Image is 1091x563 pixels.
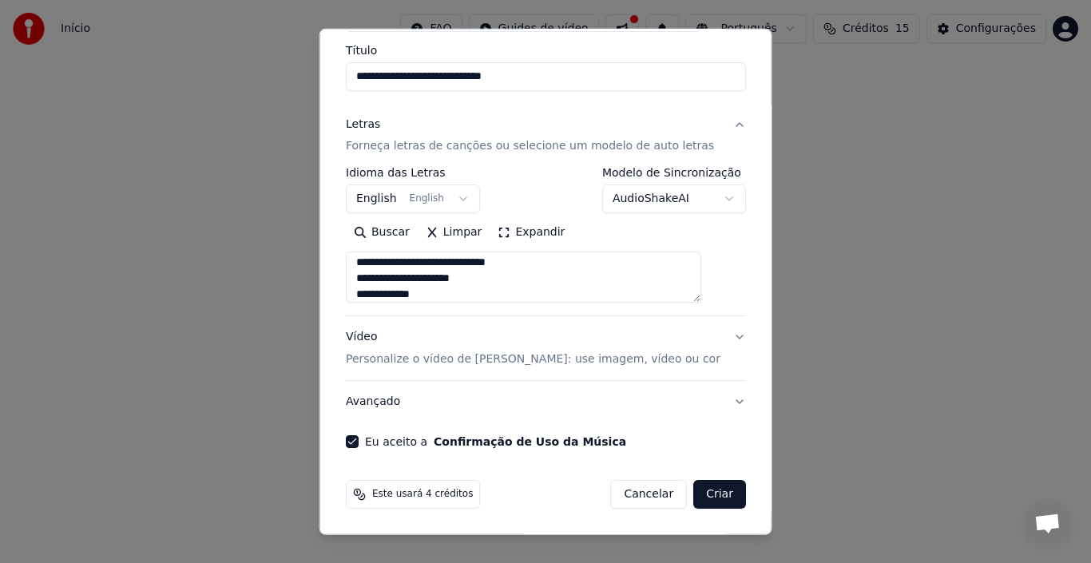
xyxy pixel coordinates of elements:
[346,316,746,380] button: VídeoPersonalize o vídeo de [PERSON_NAME]: use imagem, vídeo ou cor
[601,167,745,178] label: Modelo de Sincronização
[346,381,746,422] button: Avançado
[346,138,714,154] p: Forneça letras de canções ou selecione um modelo de auto letras
[346,103,746,167] button: LetrasForneça letras de canções ou selecione um modelo de auto letras
[346,167,480,178] label: Idioma das Letras
[610,480,687,509] button: Cancelar
[346,167,746,315] div: LetrasForneça letras de canções ou selecione um modelo de auto letras
[346,351,720,367] p: Personalize o vídeo de [PERSON_NAME]: use imagem, vídeo ou cor
[365,436,626,447] label: Eu aceito a
[346,44,746,55] label: Título
[346,116,380,132] div: Letras
[417,220,490,245] button: Limpar
[490,220,573,245] button: Expandir
[434,436,626,447] button: Eu aceito a
[346,220,418,245] button: Buscar
[346,329,720,367] div: Vídeo
[693,480,746,509] button: Criar
[372,488,473,501] span: Este usará 4 créditos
